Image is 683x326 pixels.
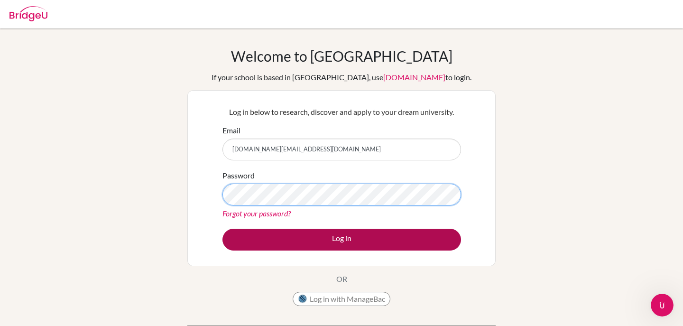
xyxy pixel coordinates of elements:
[212,72,471,83] div: If your school is based in [GEOGRAPHIC_DATA], use to login.
[231,47,452,65] h1: Welcome to [GEOGRAPHIC_DATA]
[222,170,255,181] label: Password
[383,73,445,82] a: [DOMAIN_NAME]
[293,292,390,306] button: Log in with ManageBac
[222,209,291,218] a: Forgot your password?
[222,106,461,118] p: Log in below to research, discover and apply to your dream university.
[222,125,240,136] label: Email
[651,294,674,317] iframe: Intercom live chat
[9,6,47,21] img: Bridge-U
[222,229,461,251] button: Log in
[336,273,347,285] p: OR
